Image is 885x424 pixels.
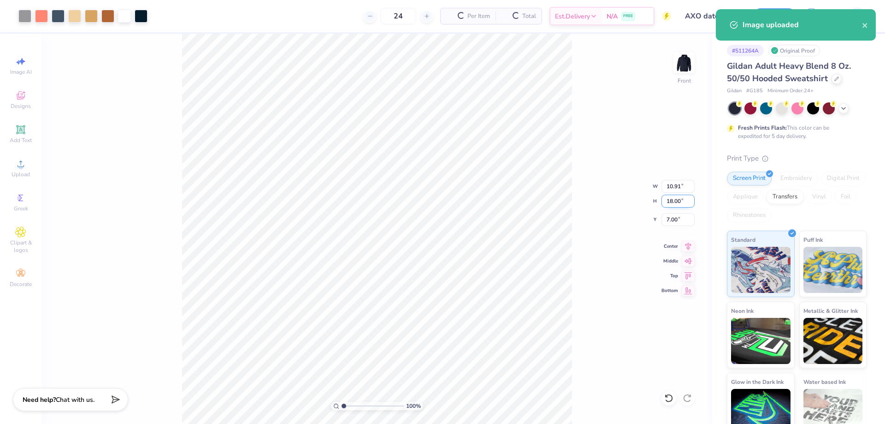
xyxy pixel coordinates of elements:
[678,77,691,85] div: Front
[12,171,30,178] span: Upload
[803,235,823,245] span: Puff Ink
[10,281,32,288] span: Decorate
[555,12,590,21] span: Est. Delivery
[731,318,791,364] img: Neon Ink
[380,8,416,24] input: – –
[746,87,763,95] span: # G185
[803,247,863,293] img: Puff Ink
[5,239,37,254] span: Clipart & logos
[11,102,31,110] span: Designs
[727,60,851,84] span: Gildan Adult Heavy Blend 8 Oz. 50/50 Hooded Sweatshirt
[727,172,772,185] div: Screen Print
[731,235,755,245] span: Standard
[768,45,820,56] div: Original Proof
[731,247,791,293] img: Standard
[821,172,866,185] div: Digital Print
[862,19,868,30] button: close
[23,395,56,404] strong: Need help?
[767,87,814,95] span: Minimum Order: 24 +
[767,190,803,204] div: Transfers
[727,45,764,56] div: # 511264A
[738,124,787,131] strong: Fresh Prints Flash:
[727,209,772,222] div: Rhinestones
[806,190,832,204] div: Vinyl
[727,153,867,164] div: Print Type
[623,13,633,19] span: FREE
[607,12,618,21] span: N/A
[10,137,32,144] span: Add Text
[56,395,94,404] span: Chat with us.
[10,68,32,76] span: Image AI
[803,318,863,364] img: Metallic & Glitter Ink
[738,124,851,140] div: This color can be expedited for 5 day delivery.
[803,377,846,387] span: Water based Ink
[731,306,754,316] span: Neon Ink
[675,54,693,72] img: Front
[467,12,490,21] span: Per Item
[731,377,784,387] span: Glow in the Dark Ink
[661,243,678,250] span: Center
[727,87,742,95] span: Gildan
[661,273,678,279] span: Top
[803,306,858,316] span: Metallic & Glitter Ink
[678,7,746,25] input: Untitled Design
[406,402,421,410] span: 100 %
[835,190,856,204] div: Foil
[14,205,28,212] span: Greek
[774,172,818,185] div: Embroidery
[661,258,678,264] span: Middle
[743,19,862,30] div: Image uploaded
[727,190,764,204] div: Applique
[522,12,536,21] span: Total
[661,287,678,294] span: Bottom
